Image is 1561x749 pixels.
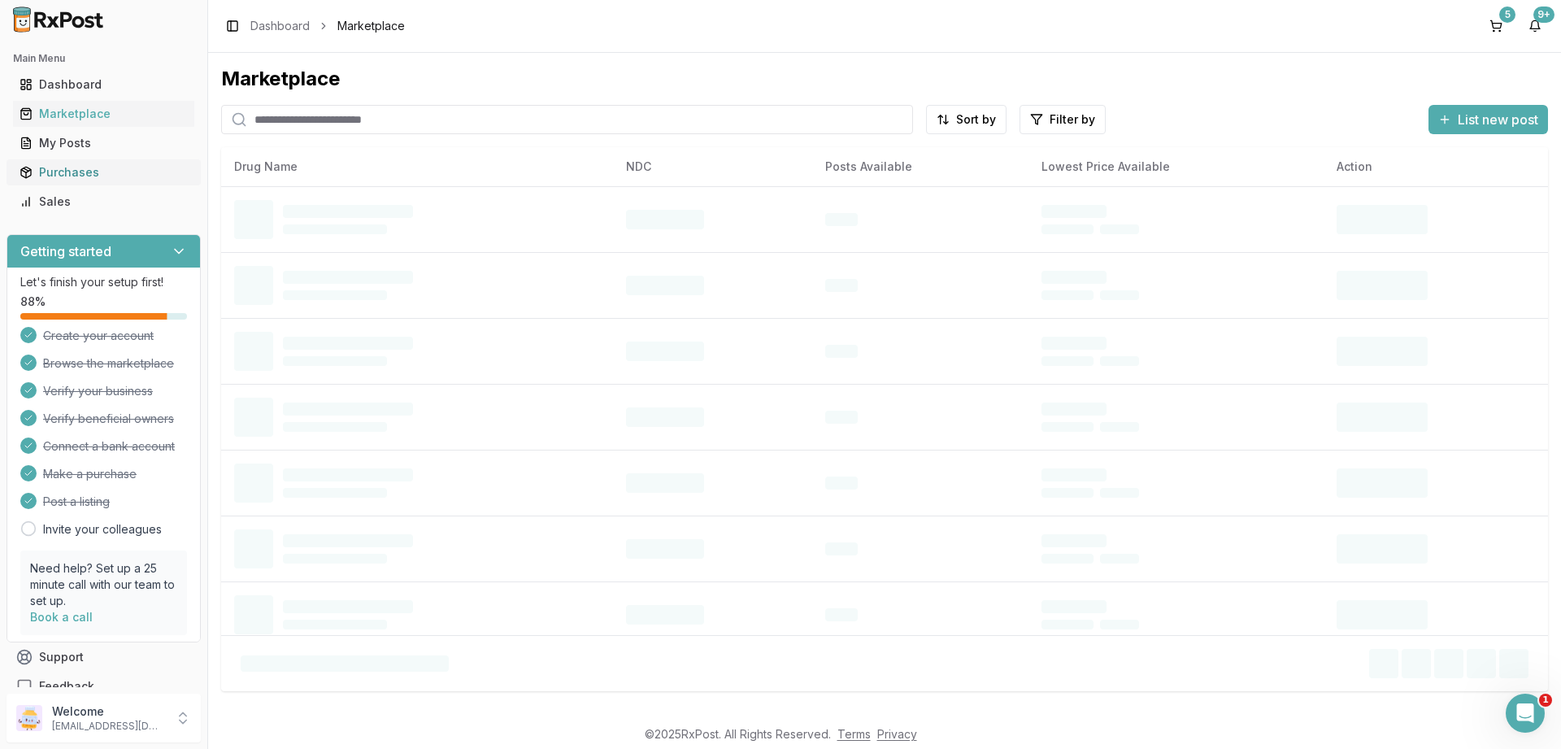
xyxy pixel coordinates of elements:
[20,76,188,93] div: Dashboard
[13,99,194,128] a: Marketplace
[43,328,154,344] span: Create your account
[221,66,1548,92] div: Marketplace
[30,560,177,609] p: Need help? Set up a 25 minute call with our team to set up.
[1499,7,1515,23] div: 5
[39,678,94,695] span: Feedback
[20,194,188,210] div: Sales
[43,355,174,372] span: Browse the marketplace
[43,466,137,482] span: Make a purchase
[221,147,613,186] th: Drug Name
[250,18,310,34] a: Dashboard
[7,7,111,33] img: RxPost Logo
[1428,105,1548,134] button: List new post
[1050,111,1095,128] span: Filter by
[7,72,201,98] button: Dashboard
[1522,13,1548,39] button: 9+
[43,383,153,399] span: Verify your business
[926,105,1007,134] button: Sort by
[1324,147,1548,186] th: Action
[13,70,194,99] a: Dashboard
[7,672,201,701] button: Feedback
[30,610,93,624] a: Book a call
[13,52,194,65] h2: Main Menu
[877,727,917,741] a: Privacy
[7,642,201,672] button: Support
[1458,110,1538,129] span: List new post
[13,128,194,158] a: My Posts
[13,158,194,187] a: Purchases
[43,494,110,510] span: Post a listing
[16,705,42,731] img: User avatar
[812,147,1028,186] th: Posts Available
[52,720,165,733] p: [EMAIL_ADDRESS][DOMAIN_NAME]
[1539,694,1552,707] span: 1
[7,189,201,215] button: Sales
[13,187,194,216] a: Sales
[7,101,201,127] button: Marketplace
[52,703,165,720] p: Welcome
[43,438,175,455] span: Connect a bank account
[43,411,174,427] span: Verify beneficial owners
[1020,105,1106,134] button: Filter by
[20,242,111,261] h3: Getting started
[20,294,46,310] span: 88 %
[20,106,188,122] div: Marketplace
[43,521,162,538] a: Invite your colleagues
[613,147,812,186] th: NDC
[7,159,201,185] button: Purchases
[7,130,201,156] button: My Posts
[1483,13,1509,39] button: 5
[956,111,996,128] span: Sort by
[837,727,871,741] a: Terms
[20,164,188,181] div: Purchases
[1028,147,1324,186] th: Lowest Price Available
[250,18,405,34] nav: breadcrumb
[1506,694,1545,733] iframe: Intercom live chat
[337,18,405,34] span: Marketplace
[20,274,187,290] p: Let's finish your setup first!
[20,135,188,151] div: My Posts
[1428,113,1548,129] a: List new post
[1533,7,1554,23] div: 9+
